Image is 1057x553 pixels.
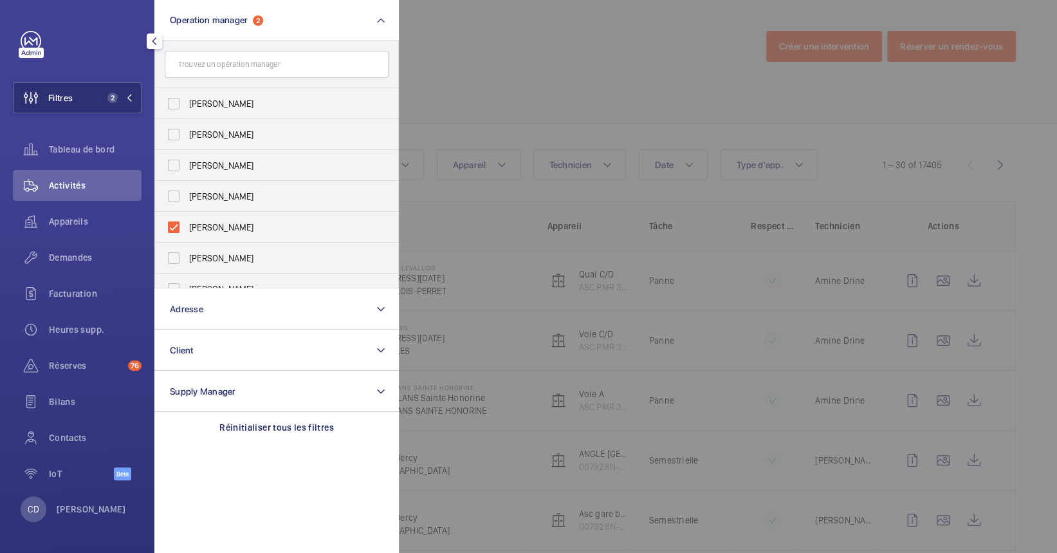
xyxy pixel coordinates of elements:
span: 76 [128,361,142,371]
span: Réserves [49,359,123,372]
span: Demandes [49,251,142,264]
button: Filtres2 [13,82,142,113]
p: [PERSON_NAME] [57,503,126,516]
span: Beta [114,467,131,480]
span: IoT [49,467,114,480]
span: Bilans [49,395,142,408]
p: CD [28,503,39,516]
span: Appareils [49,215,142,228]
span: Heures supp. [49,323,142,336]
span: Tableau de bord [49,143,142,156]
span: Facturation [49,287,142,300]
span: Filtres [48,91,73,104]
span: Contacts [49,431,142,444]
span: 2 [107,93,118,103]
span: Activités [49,179,142,192]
